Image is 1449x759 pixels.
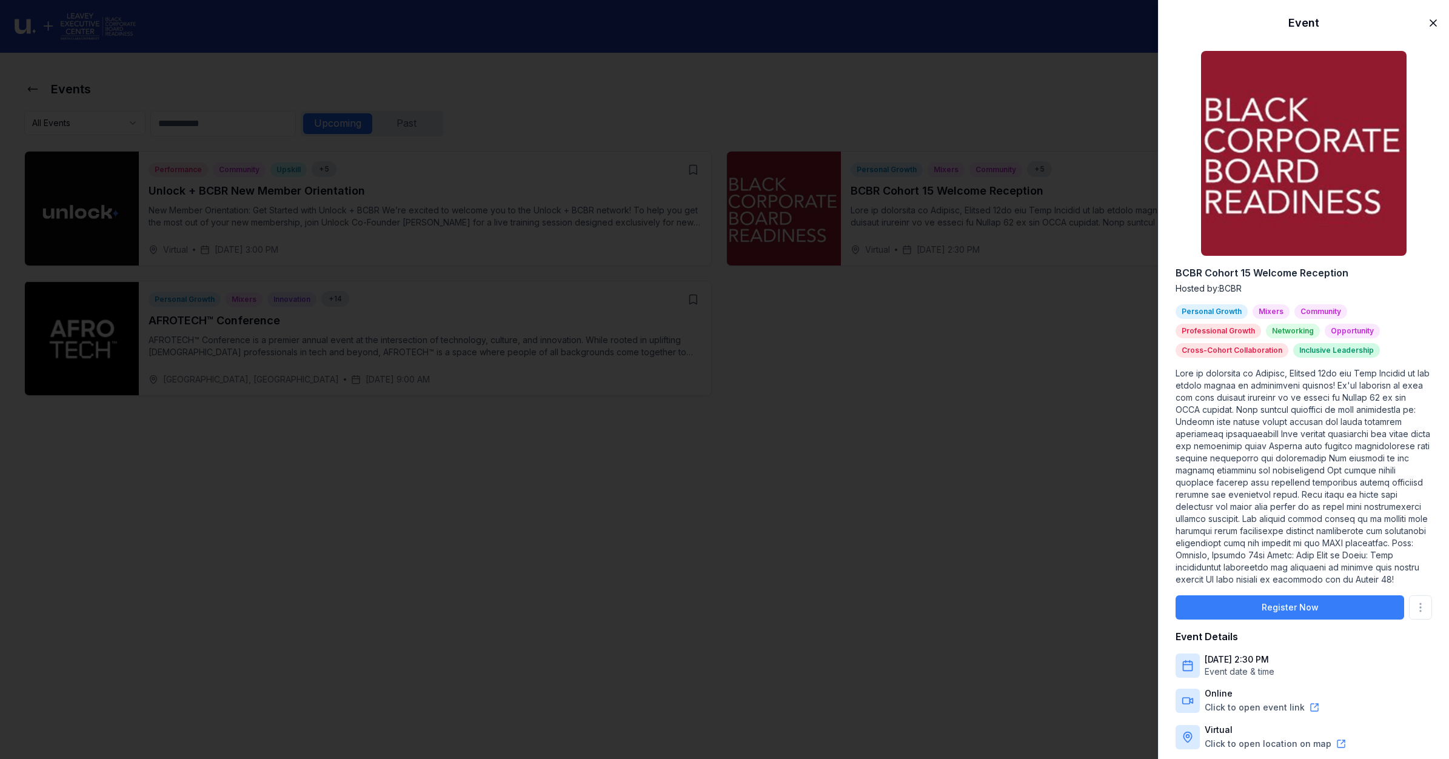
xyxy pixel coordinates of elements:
[1201,51,1406,256] img: Event audience
[1205,738,1331,750] a: Click to open location on map
[1205,687,1319,700] p: Online
[1253,304,1290,319] div: Mixers
[1176,304,1248,319] div: Personal Growth
[1176,629,1432,644] h4: Event Details
[1205,738,1346,750] button: Click to open location on map
[1205,654,1274,666] p: [DATE] 2:30 PM
[1205,701,1305,714] a: Click to open event link
[1176,324,1261,338] div: Professional Growth
[1293,343,1380,358] div: Inclusive Leadership
[1176,595,1404,620] button: Register Now
[1205,701,1319,714] button: Click to open event link
[1176,367,1432,586] p: Lore ip dolorsita co Adipisc, Elitsed 12do eiu Temp Incidid ut lab etdolo magnaa en adminimveni q...
[1294,304,1347,319] div: Community
[1205,666,1274,678] p: Event date & time
[1205,724,1346,736] p: Virtual
[1176,343,1288,358] div: Cross-Cohort Collaboration
[1173,15,1434,32] h2: Event
[1176,266,1432,280] h2: BCBR Cohort 15 Welcome Reception
[1176,283,1432,295] p: Hosted by: BCBR
[1325,324,1380,338] div: Opportunity
[1266,324,1320,338] div: Networking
